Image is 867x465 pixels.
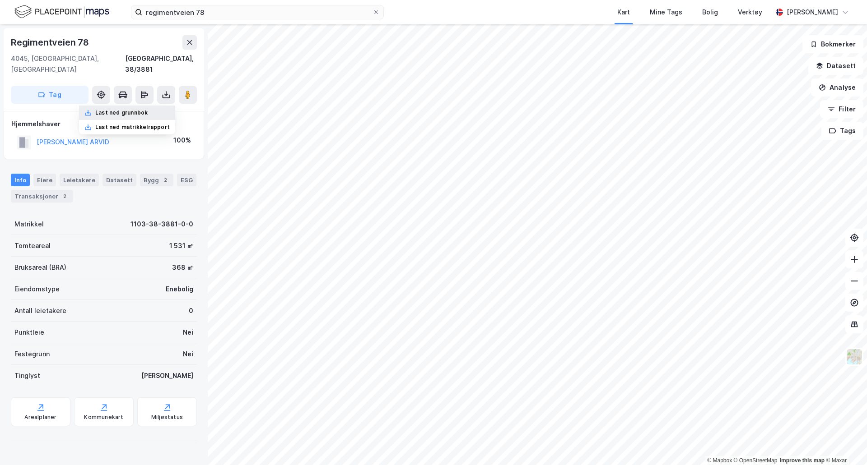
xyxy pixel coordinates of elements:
div: Punktleie [14,327,44,338]
a: Improve this map [780,457,825,464]
div: 4045, [GEOGRAPHIC_DATA], [GEOGRAPHIC_DATA] [11,53,125,75]
div: [GEOGRAPHIC_DATA], 38/3881 [125,53,197,75]
button: Filter [820,100,863,118]
div: Arealplaner [24,414,56,421]
div: Transaksjoner [11,190,73,203]
iframe: Chat Widget [822,422,867,465]
div: Regimentveien 78 [11,35,91,50]
div: Bruksareal (BRA) [14,262,66,273]
div: Info [11,174,30,186]
div: ESG [177,174,196,186]
input: Søk på adresse, matrikkel, gårdeiere, leietakere eller personer [142,5,373,19]
a: Mapbox [707,457,732,464]
img: Z [846,348,863,365]
div: Tinglyst [14,370,40,381]
div: 1103-38-3881-0-0 [131,219,193,230]
div: 1 531 ㎡ [169,240,193,251]
div: Miljøstatus [151,414,183,421]
div: Hjemmelshaver [11,119,196,129]
img: logo.f888ab2527a4732fd821a326f86c7f29.svg [14,4,109,20]
button: Bokmerker [802,35,863,53]
div: Festegrunn [14,349,50,359]
div: 368 ㎡ [172,262,193,273]
div: Bygg [140,174,173,186]
div: Last ned matrikkelrapport [95,124,170,131]
div: Eiere [33,174,56,186]
div: Verktøy [738,7,762,18]
div: [PERSON_NAME] [141,370,193,381]
div: 0 [189,305,193,316]
button: Analyse [811,78,863,97]
button: Datasett [808,57,863,75]
div: Enebolig [166,284,193,295]
div: Kart [617,7,630,18]
div: Kontrollprogram for chat [822,422,867,465]
button: Tag [11,86,89,104]
div: Datasett [103,174,136,186]
div: Last ned grunnbok [95,109,148,116]
div: 2 [60,192,69,201]
div: Nei [183,349,193,359]
button: Tags [821,122,863,140]
div: 100% [173,135,191,146]
div: [PERSON_NAME] [787,7,838,18]
div: Eiendomstype [14,284,60,295]
div: Antall leietakere [14,305,66,316]
div: Kommunekart [84,414,123,421]
div: Bolig [702,7,718,18]
div: Nei [183,327,193,338]
div: Mine Tags [650,7,682,18]
div: 2 [161,175,170,184]
a: OpenStreetMap [734,457,778,464]
div: Leietakere [60,174,99,186]
div: Matrikkel [14,219,44,230]
div: Tomteareal [14,240,51,251]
